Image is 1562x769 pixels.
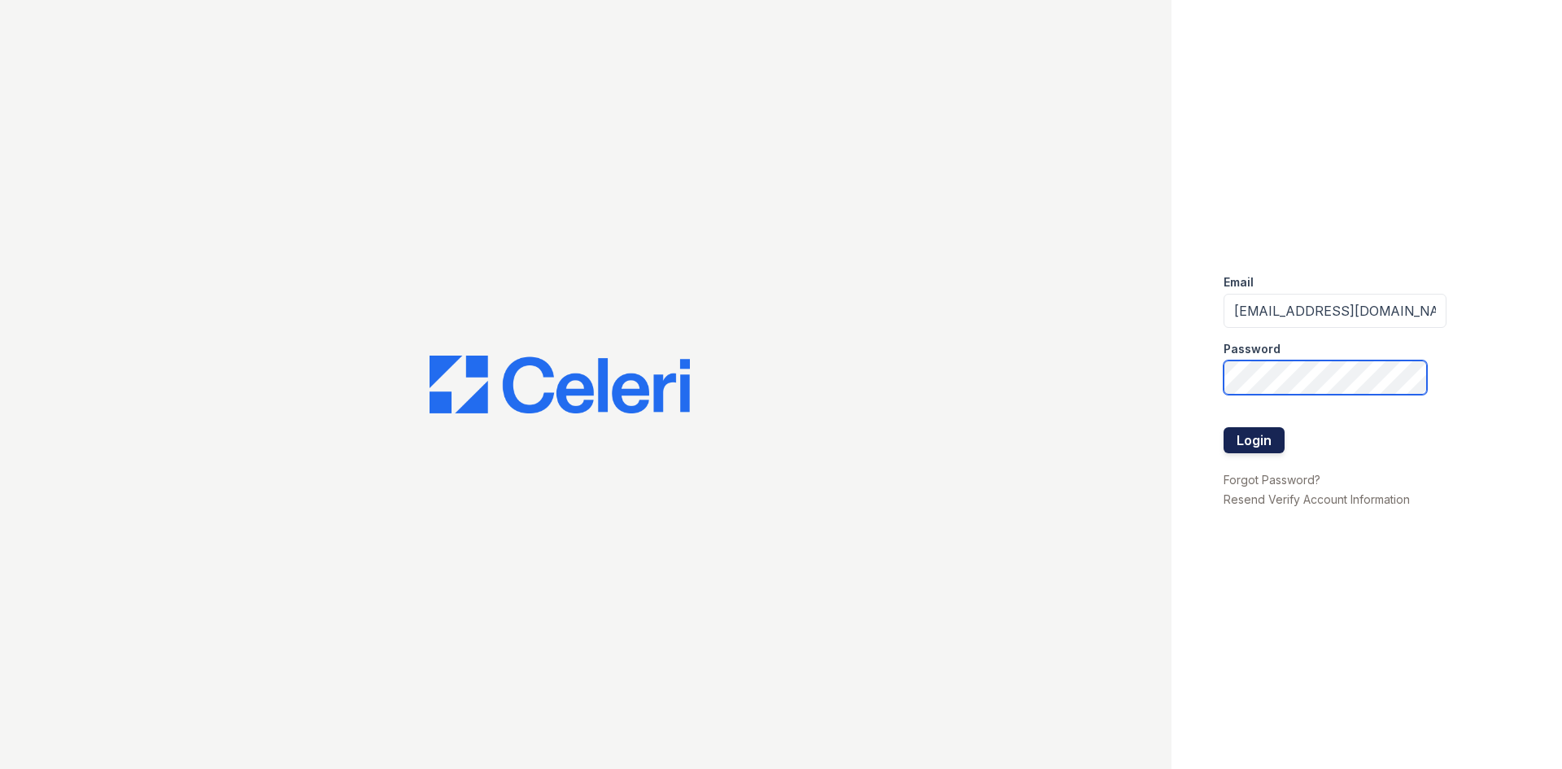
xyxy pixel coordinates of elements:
[1224,274,1254,291] label: Email
[1224,473,1320,487] a: Forgot Password?
[1224,492,1410,506] a: Resend Verify Account Information
[1224,427,1285,453] button: Login
[430,356,690,414] img: CE_Logo_Blue-a8612792a0a2168367f1c8372b55b34899dd931a85d93a1a3d3e32e68fde9ad4.png
[1224,341,1281,357] label: Password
